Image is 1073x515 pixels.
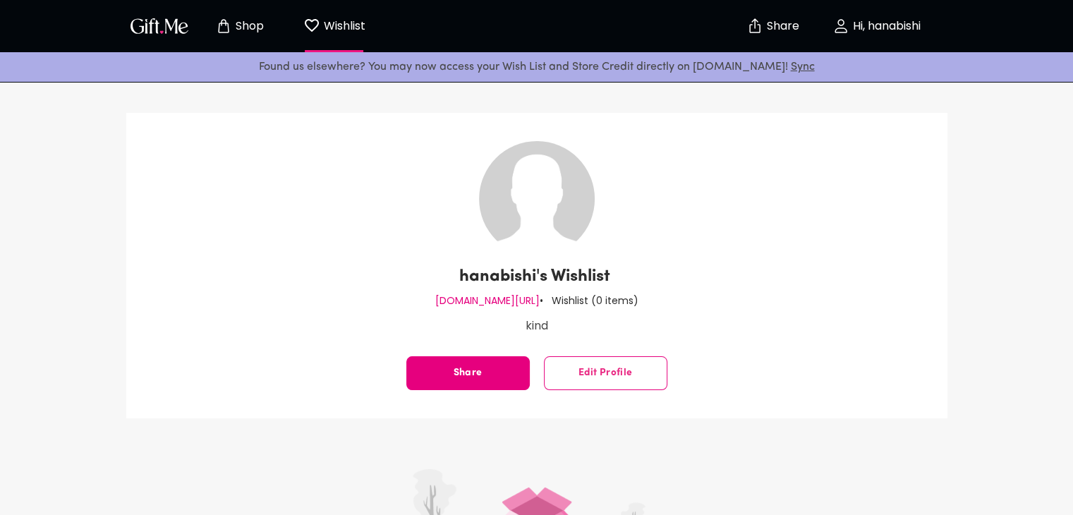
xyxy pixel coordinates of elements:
[201,4,279,49] button: Store page
[849,20,921,32] p: Hi, hanabishi
[459,265,547,288] p: hanabishi's
[11,58,1062,76] p: Found us elsewhere? You may now access your Wish List and Store Credit directly on [DOMAIN_NAME]!
[320,17,365,35] p: Wishlist
[128,16,191,36] img: GiftMe Logo
[540,291,638,310] p: • Wishlist ( 0 items )
[232,20,264,32] p: Shop
[746,18,763,35] img: secure
[435,291,540,310] p: [DOMAIN_NAME][URL]
[526,317,548,335] p: kind
[791,61,815,73] a: Sync
[296,4,373,49] button: Wishlist page
[551,265,610,288] p: Wishlist
[748,1,798,51] button: Share
[406,356,530,390] button: Share
[479,141,595,257] img: Guest 314333
[126,18,193,35] button: GiftMe Logo
[806,4,947,49] button: Hi, hanabishi
[763,20,799,32] p: Share
[544,356,667,390] button: Edit Profile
